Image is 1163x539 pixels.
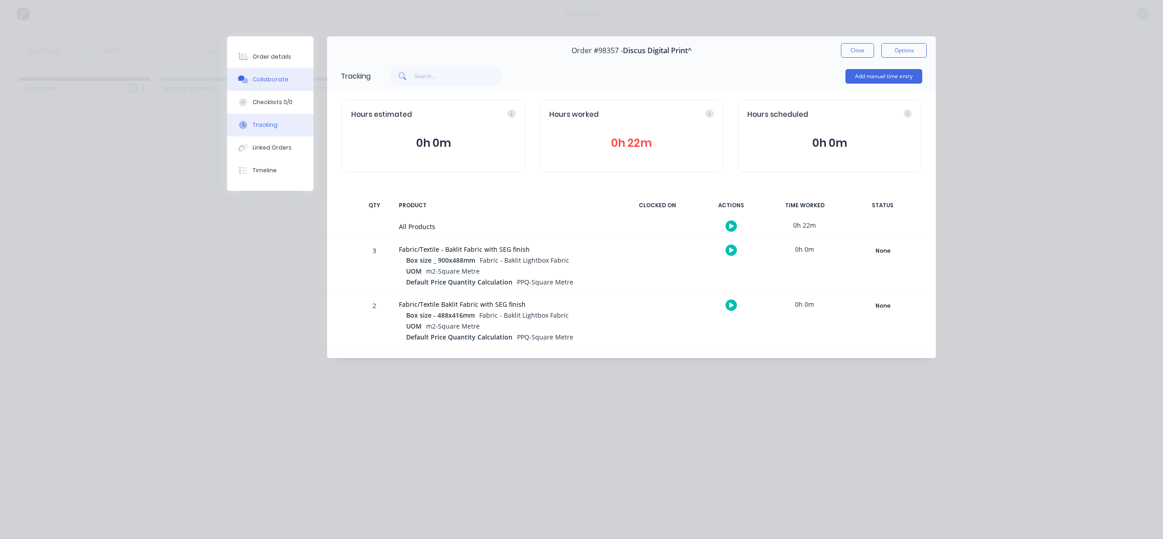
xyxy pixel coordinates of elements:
button: 0h 22m [549,135,714,152]
span: Default Price Quantity Calculation [406,277,512,287]
div: 0h 22m [770,215,839,235]
button: None [850,245,916,257]
button: Close [841,43,874,58]
div: Tracking [341,71,371,82]
div: Checklists 0/0 [253,98,293,106]
button: Timeline [227,159,313,182]
button: 0h 0m [351,135,516,152]
input: Search... [414,67,503,85]
span: Default Price Quantity Calculation [406,332,512,342]
span: m2-Square Metre [426,322,480,330]
span: Fabric - Baklit Lightbox Fabric [479,311,569,319]
button: Options [881,43,927,58]
div: Order details [253,53,291,61]
button: Collaborate [227,68,313,91]
div: PRODUCT [393,196,618,215]
div: ACTIONS [697,196,765,215]
span: PPQ-Square Metre [517,278,573,286]
div: 2 [361,295,388,349]
div: CLOCKED ON [623,196,691,215]
div: Tracking [253,121,278,129]
span: UOM [406,266,422,276]
button: Tracking [227,114,313,136]
span: Box size _ 900x488mm [406,255,475,265]
button: Linked Orders [227,136,313,159]
span: Fabric - Baklit Lightbox Fabric [480,256,569,265]
span: Hours estimated [351,110,412,120]
span: Discus Digital Print^ [623,46,692,55]
button: None [850,299,916,312]
div: 3 [361,240,388,294]
span: PPQ-Square Metre [517,333,573,341]
span: Hours scheduled [747,110,808,120]
div: 0h 0m [770,294,839,314]
div: QTY [361,196,388,215]
div: Fabric/Textile Baklit Fabric with SEG finish [399,299,612,309]
span: Hours worked [549,110,599,120]
div: Timeline [253,166,277,175]
div: TIME WORKED [770,196,839,215]
span: m2-Square Metre [426,267,480,275]
div: STATUS [844,196,921,215]
button: Checklists 0/0 [227,91,313,114]
div: Linked Orders [253,144,292,152]
span: Order #98357 - [572,46,623,55]
div: None [850,245,915,257]
button: 0h 0m [747,135,912,152]
div: All Products [399,222,612,231]
div: Collaborate [253,75,288,84]
span: Box size - 488x416mm [406,310,475,320]
button: Add manual time entry [845,69,922,84]
div: Fabric/Textile - Baklit Fabric with SEG finish [399,245,612,254]
button: Order details [227,45,313,68]
div: None [850,300,915,312]
div: 0h 0m [770,239,839,260]
span: UOM [406,321,422,331]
